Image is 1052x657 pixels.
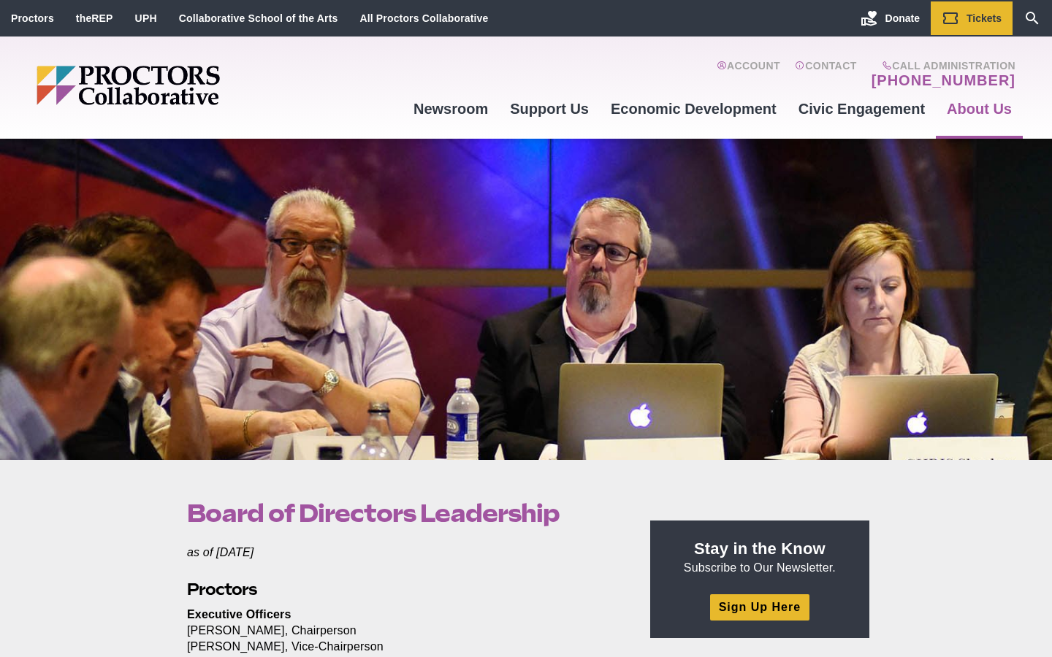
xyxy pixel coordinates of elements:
[187,499,617,527] h1: Board of Directors Leadership
[76,12,113,24] a: theREP
[37,66,332,105] img: Proctors logo
[668,538,852,576] p: Subscribe to Our Newsletter.
[1013,1,1052,35] a: Search
[967,12,1002,24] span: Tickets
[403,89,499,128] a: Newsroom
[11,12,54,24] a: Proctors
[872,72,1015,89] a: [PHONE_NUMBER]
[885,12,920,24] span: Donate
[867,60,1015,72] span: Call Administration
[788,89,936,128] a: Civic Engagement
[710,594,809,620] a: Sign Up Here
[135,12,157,24] a: UPH
[694,539,826,558] strong: Stay in the Know
[931,1,1013,35] a: Tickets
[179,12,338,24] a: Collaborative School of the Arts
[187,546,254,558] em: as of [DATE]
[936,89,1023,128] a: About Us
[717,60,780,89] a: Account
[850,1,931,35] a: Donate
[600,89,788,128] a: Economic Development
[795,60,857,89] a: Contact
[499,89,600,128] a: Support Us
[187,578,617,601] h2: Proctors
[359,12,488,24] a: All Proctors Collaborative
[187,608,291,620] strong: Executive Officers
